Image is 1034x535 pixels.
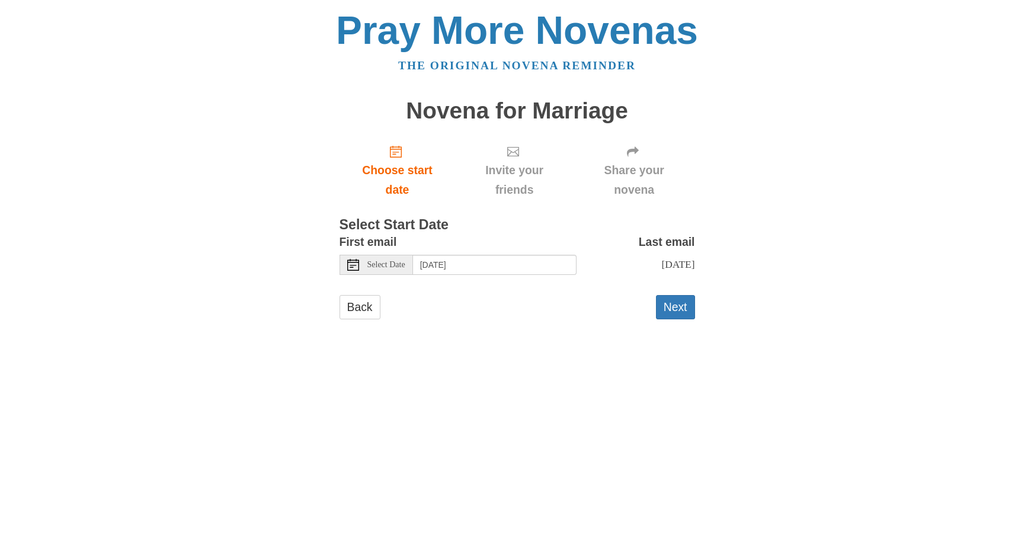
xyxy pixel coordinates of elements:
[336,8,698,52] a: Pray More Novenas
[455,135,573,206] div: Click "Next" to confirm your start date first.
[398,59,636,72] a: The original novena reminder
[340,98,695,124] h1: Novena for Marriage
[585,161,683,200] span: Share your novena
[367,261,405,269] span: Select Date
[340,217,695,233] h3: Select Start Date
[351,161,444,200] span: Choose start date
[656,295,695,319] button: Next
[340,295,380,319] a: Back
[467,161,561,200] span: Invite your friends
[639,232,695,252] label: Last email
[574,135,695,206] div: Click "Next" to confirm your start date first.
[661,258,694,270] span: [DATE]
[340,232,397,252] label: First email
[340,135,456,206] a: Choose start date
